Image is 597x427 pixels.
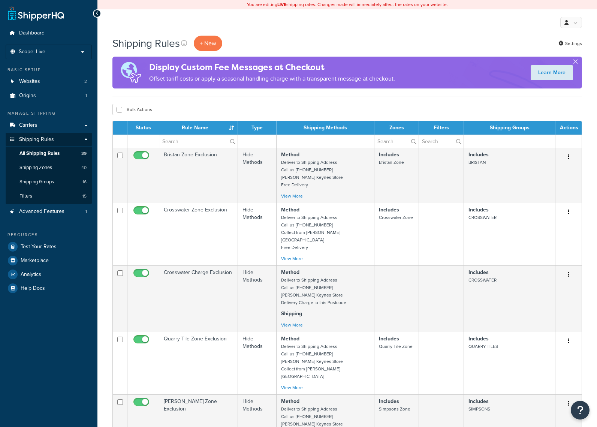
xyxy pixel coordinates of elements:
th: Filters [419,121,464,135]
small: SIMPSONS [468,406,490,412]
small: Deliver to Shipping Address Call us [PHONE_NUMBER] [PERSON_NAME] Keynes Store Delivery Charge to ... [281,277,346,306]
strong: Includes [468,151,489,159]
span: Shipping Groups [19,179,54,185]
span: Dashboard [19,30,45,36]
td: Quarry Tile Zone Exclusion [159,332,238,394]
span: Scope: Live [19,49,45,55]
li: Websites [6,75,92,88]
th: Shipping Groups [464,121,555,135]
span: 39 [81,150,87,157]
span: 1 [85,93,87,99]
a: Carriers [6,118,92,132]
a: Dashboard [6,26,92,40]
th: Rule Name : activate to sort column ascending [159,121,238,135]
strong: Includes [468,206,489,214]
img: duties-banner-06bc72dcb5fe05cb3f9472aba00be2ae8eb53ab6f0d8bb03d382ba314ac3c341.png [112,57,149,88]
small: QUARRY TILES [468,343,498,350]
p: Offset tariff costs or apply a seasonal handling charge with a transparent message at checkout. [149,73,395,84]
span: Origins [19,93,36,99]
a: Marketplace [6,254,92,267]
a: Shipping Rules [6,133,92,147]
li: Shipping Zones [6,161,92,175]
span: Marketplace [21,258,49,264]
li: Shipping Groups [6,175,92,189]
span: Analytics [21,271,41,278]
a: Origins 1 [6,89,92,103]
small: Deliver to Shipping Address Call us [PHONE_NUMBER] Collect from [PERSON_NAME][GEOGRAPHIC_DATA] Fr... [281,214,340,251]
span: Websites [19,78,40,85]
strong: Method [281,335,299,343]
b: LIVE [277,1,286,8]
strong: Includes [468,335,489,343]
small: Deliver to Shipping Address Call us [PHONE_NUMBER] [PERSON_NAME] Keynes Store Collect from [PERSO... [281,343,343,380]
a: View More [281,322,303,328]
td: Bristan Zone Exclusion [159,148,238,203]
h1: Shipping Rules [112,36,180,51]
strong: Includes [468,397,489,405]
a: View More [281,384,303,391]
strong: Method [281,206,299,214]
strong: Method [281,268,299,276]
th: Shipping Methods [277,121,374,135]
strong: Shipping [281,310,302,318]
input: Search [159,135,238,148]
a: View More [281,193,303,199]
a: Analytics [6,268,92,281]
span: Shipping Rules [19,136,54,143]
a: View More [281,255,303,262]
span: Test Your Rates [21,244,57,250]
td: Hide Methods [238,148,277,203]
td: Crosswater Charge Exclusion [159,265,238,332]
strong: Method [281,397,299,405]
small: Simpsons Zone [379,406,410,412]
td: Hide Methods [238,203,277,265]
strong: Includes [468,268,489,276]
button: Bulk Actions [112,104,156,115]
p: + New [194,36,222,51]
div: Manage Shipping [6,110,92,117]
a: Shipping Zones 40 [6,161,92,175]
a: Shipping Groups 16 [6,175,92,189]
span: Help Docs [21,285,45,292]
small: Crosswater Zone [379,214,413,221]
span: Advanced Features [19,208,64,215]
li: Test Your Rates [6,240,92,253]
strong: Includes [379,206,399,214]
span: 1 [85,208,87,215]
td: Hide Methods [238,332,277,394]
td: Hide Methods [238,265,277,332]
span: All Shipping Rules [19,150,60,157]
small: Bristan Zone [379,159,404,166]
strong: Includes [379,335,399,343]
a: Filters 15 [6,189,92,203]
li: Shipping Rules [6,133,92,204]
span: Filters [19,193,32,199]
span: 15 [82,193,87,199]
div: Basic Setup [6,67,92,73]
span: 2 [84,78,87,85]
span: Carriers [19,122,37,129]
small: BRISTAN [468,159,486,166]
a: Websites 2 [6,75,92,88]
a: Settings [558,38,582,49]
th: Actions [555,121,582,135]
small: CROSSWATER [468,214,497,221]
li: All Shipping Rules [6,147,92,160]
a: Learn More [531,65,573,80]
th: Status [127,121,159,135]
strong: Method [281,151,299,159]
h4: Display Custom Fee Messages at Checkout [149,61,395,73]
a: Help Docs [6,282,92,295]
li: Advanced Features [6,205,92,219]
span: 40 [81,165,87,171]
li: Origins [6,89,92,103]
button: Open Resource Center [571,401,590,420]
a: All Shipping Rules 39 [6,147,92,160]
small: CROSSWATER [468,277,497,283]
input: Search [419,135,464,148]
th: Zones [374,121,419,135]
